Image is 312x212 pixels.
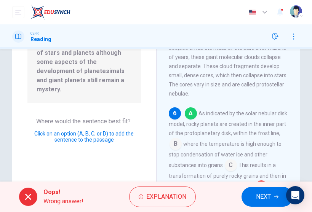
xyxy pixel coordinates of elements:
[185,107,197,120] span: A
[242,187,293,207] button: NEXT
[30,36,51,42] h1: Reading
[43,197,83,206] span: Wrong answer!
[43,188,83,197] span: Oops!
[290,5,302,18] img: Profile picture
[129,186,196,207] button: Explanation
[248,10,257,15] img: en
[225,159,237,171] span: C
[169,107,181,120] div: 6
[256,191,271,202] span: NEXT
[30,31,38,36] span: CEFR
[12,6,24,18] button: open mobile menu
[37,30,132,94] span: We now have a much better understanding of the formation of stars and planets although some aspec...
[169,162,286,190] span: This results in a transformation of purely rocky grains and then in the creation of rocky planete...
[36,118,132,125] span: Where would the sentence best fit?
[169,110,287,136] span: As indicated by the solar nebular disk model, rocky planets are created in the inner part of the ...
[146,191,186,202] span: Explanation
[170,138,182,150] span: B
[169,141,282,168] span: where the temperature is high enough to stop condensation of water ice and other substances into ...
[255,180,267,193] span: D
[34,131,134,143] span: Click on an option (A, B, C, or D) to add the sentence to the passage
[30,5,70,20] img: ELTC logo
[286,186,304,204] div: Open Intercom Messenger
